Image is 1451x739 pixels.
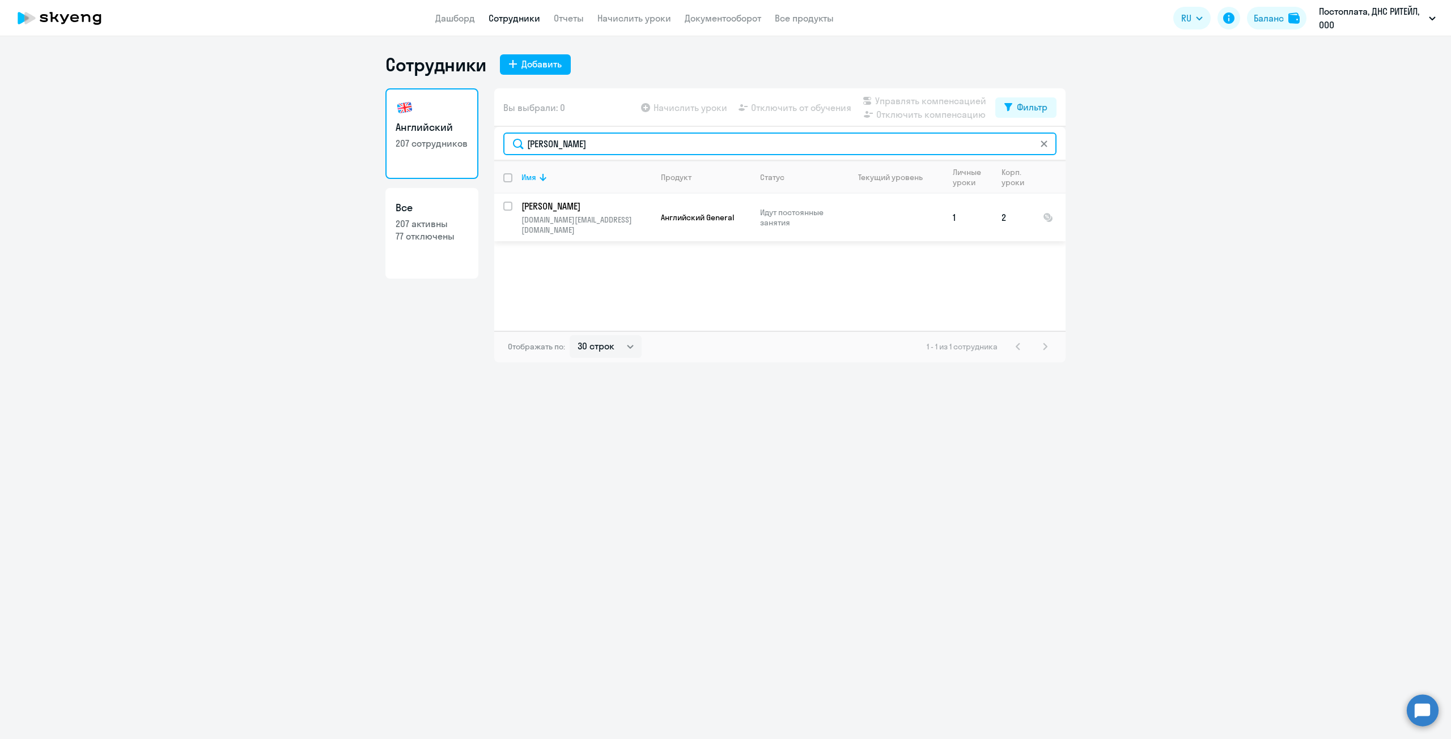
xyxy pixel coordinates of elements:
[521,172,536,182] div: Имя
[385,88,478,179] a: Английский207 сотрудников
[775,12,834,24] a: Все продукты
[953,167,992,187] div: Личные уроки
[1319,5,1424,32] p: Постоплата, ДНС РИТЕЙЛ, ООО
[953,167,985,187] div: Личные уроки
[396,200,468,215] h3: Все
[396,99,414,117] img: english
[1017,100,1047,114] div: Фильтр
[661,172,750,182] div: Продукт
[503,101,565,114] span: Вы выбрали: 0
[847,172,943,182] div: Текущий уровень
[760,207,838,228] p: Идут постоянные занятия
[1313,5,1441,32] button: Постоплата, ДНС РИТЕЙЛ, ООО
[1002,167,1026,187] div: Корп. уроки
[661,212,734,223] span: Английский General
[508,341,565,352] span: Отображать по:
[489,12,540,24] a: Сотрудники
[1181,11,1191,25] span: RU
[521,200,651,212] a: [PERSON_NAME]
[500,54,571,75] button: Добавить
[927,341,998,352] span: 1 - 1 из 1 сотрудника
[685,12,761,24] a: Документооборот
[760,172,838,182] div: Статус
[1247,7,1306,29] button: Балансbalance
[521,215,651,235] p: [DOMAIN_NAME][EMAIL_ADDRESS][DOMAIN_NAME]
[521,172,651,182] div: Имя
[661,172,691,182] div: Продукт
[385,188,478,279] a: Все207 активны77 отключены
[396,137,468,149] p: 207 сотрудников
[760,172,784,182] div: Статус
[396,230,468,242] p: 77 отключены
[992,194,1034,241] td: 2
[521,57,562,71] div: Добавить
[1173,7,1211,29] button: RU
[521,200,650,212] p: [PERSON_NAME]
[554,12,584,24] a: Отчеты
[385,53,486,76] h1: Сотрудники
[1288,12,1300,24] img: balance
[396,120,468,135] h3: Английский
[396,217,468,230] p: 207 активны
[435,12,475,24] a: Дашборд
[1254,11,1284,25] div: Баланс
[995,97,1057,118] button: Фильтр
[1002,167,1033,187] div: Корп. уроки
[858,172,923,182] div: Текущий уровень
[503,133,1057,155] input: Поиск по имени, email, продукту или статусу
[944,194,992,241] td: 1
[597,12,671,24] a: Начислить уроки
